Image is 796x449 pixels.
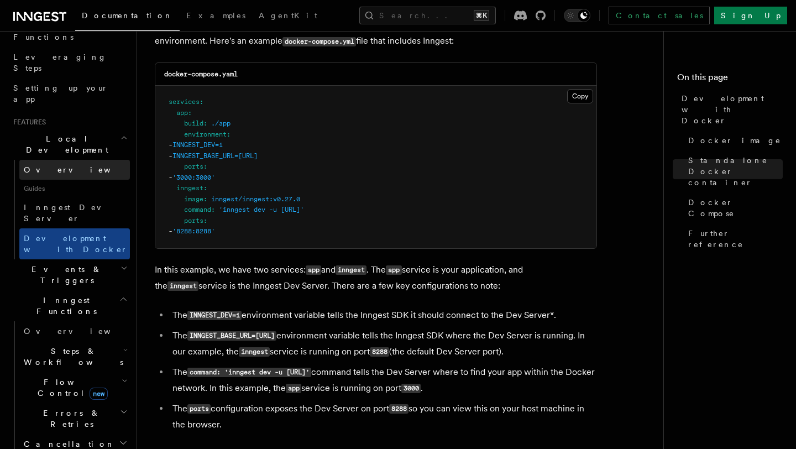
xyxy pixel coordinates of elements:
span: environment [184,130,227,138]
span: command [184,206,211,213]
span: INNGEST_BASE_URL=[URL] [172,152,258,160]
span: ports [184,163,203,170]
span: 'inngest dev -u [URL]' [219,206,304,213]
code: app [306,265,321,275]
h4: On this page [677,71,783,88]
a: AgentKit [252,3,324,30]
code: 8288 [370,347,389,357]
button: Search...⌘K [359,7,496,24]
button: Errors & Retries [19,403,130,434]
code: INNGEST_DEV=1 [187,311,242,320]
code: 3000 [401,384,421,393]
span: new [90,388,108,400]
span: Flow Control [19,377,122,399]
span: AgentKit [259,11,317,20]
span: image [184,195,203,203]
span: ports [184,217,203,224]
code: app [286,384,301,393]
span: : [203,217,207,224]
button: Local Development [9,129,130,160]
span: Overview [24,165,138,174]
a: Setting up your app [9,78,130,109]
li: The environment variable tells the Inngest SDK it should connect to the Dev Server*. [169,307,597,323]
a: Inngest Dev Server [19,197,130,228]
div: Local Development [9,160,130,259]
span: Errors & Retries [19,408,120,430]
span: Leveraging Steps [13,53,107,72]
span: Documentation [82,11,173,20]
span: : [203,163,207,170]
a: Overview [19,321,130,341]
code: INNGEST_BASE_URL=[URL] [187,331,276,341]
code: ports [187,404,211,414]
a: Docker image [684,130,783,150]
span: - [169,227,172,235]
button: Inngest Functions [9,290,130,321]
code: docker-compose.yml [282,37,356,46]
span: services [169,98,200,106]
a: Further reference [684,223,783,254]
span: : [203,119,207,127]
span: - [169,152,172,160]
span: : [203,184,207,192]
code: command: 'inngest dev -u [URL]' [187,368,311,377]
span: '8288:8288' [172,227,215,235]
span: Setting up your app [13,83,108,103]
span: : [227,130,231,138]
code: inngest [336,265,366,275]
a: Development with Docker [19,228,130,259]
kbd: ⌘K [474,10,489,21]
a: Your first Functions [9,16,130,47]
span: INNGEST_DEV=1 [172,141,223,149]
button: Flow Controlnew [19,372,130,403]
span: Development with Docker [682,93,783,126]
span: Steps & Workflows [19,346,123,368]
span: Docker Compose [688,197,783,219]
span: app [176,109,188,117]
li: The command tells the Dev Server where to find your app within the Docker network. In this exampl... [169,364,597,396]
span: Events & Triggers [9,264,121,286]
span: Overview [24,327,138,336]
a: Sign Up [714,7,787,24]
p: In this example, we have two services: and . The service is your application, and the service is ... [155,262,597,294]
a: Overview [19,160,130,180]
a: Docker Compose [684,192,783,223]
span: - [169,141,172,149]
button: Copy [567,89,593,103]
span: Standalone Docker container [688,155,783,188]
span: build [184,119,203,127]
span: '3000:3000' [172,174,215,181]
button: Toggle dark mode [564,9,590,22]
span: : [203,195,207,203]
span: inngest [176,184,203,192]
span: Docker image [688,135,781,146]
span: : [188,109,192,117]
span: ./app [211,119,231,127]
span: Development with Docker [24,234,128,254]
code: inngest [239,347,270,357]
span: Inngest Dev Server [24,203,118,223]
a: Standalone Docker container [684,150,783,192]
span: Local Development [9,133,121,155]
a: Documentation [75,3,180,31]
code: 8288 [389,404,409,414]
span: : [211,206,215,213]
span: Guides [19,180,130,197]
code: docker-compose.yaml [164,70,238,78]
code: app [386,265,401,275]
p: If you're using to run your services locally, you can easily add Inngest to your local environmen... [155,18,597,49]
button: Events & Triggers [9,259,130,290]
a: Development with Docker [677,88,783,130]
li: The environment variable tells the Inngest SDK where the Dev Server is running. In our example, t... [169,328,597,360]
span: - [169,174,172,181]
span: : [200,98,203,106]
span: Examples [186,11,245,20]
span: inngest/inngest:v0.27.0 [211,195,300,203]
button: Steps & Workflows [19,341,130,372]
a: Contact sales [609,7,710,24]
span: Features [9,118,46,127]
li: The configuration exposes the Dev Server on port so you can view this on your host machine in the... [169,401,597,432]
code: inngest [167,281,198,291]
a: Examples [180,3,252,30]
span: Further reference [688,228,783,250]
